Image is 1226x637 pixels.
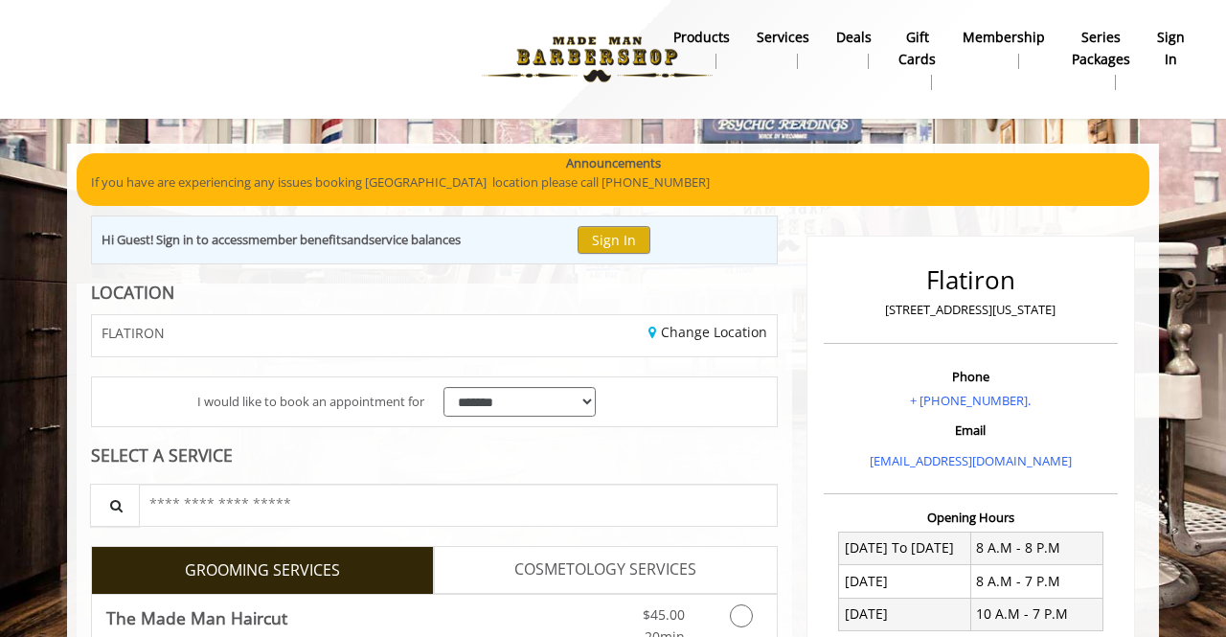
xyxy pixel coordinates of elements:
button: Service Search [90,484,140,527]
a: Series packagesSeries packages [1058,24,1144,95]
h3: Email [829,423,1113,437]
b: gift cards [898,27,936,70]
a: ServicesServices [743,24,823,74]
button: Sign In [578,226,650,254]
b: member benefits [248,231,347,248]
b: products [673,27,730,48]
td: [DATE] [839,565,971,598]
a: Change Location [648,323,767,341]
a: + [PHONE_NUMBER]. [910,392,1031,409]
b: Series packages [1072,27,1130,70]
b: sign in [1157,27,1185,70]
b: service balances [369,231,461,248]
td: 8 A.M - 7 P.M [970,565,1102,598]
span: FLATIRON [102,326,165,340]
h3: Phone [829,370,1113,383]
a: Productsproducts [660,24,743,74]
span: COSMETOLOGY SERVICES [514,557,696,582]
td: 10 A.M - 7 P.M [970,598,1102,630]
td: [DATE] [839,598,971,630]
div: SELECT A SERVICE [91,446,778,465]
p: If you have are experiencing any issues booking [GEOGRAPHIC_DATA] location please call [PHONE_NUM... [91,172,1135,193]
a: Gift cardsgift cards [885,24,949,95]
span: GROOMING SERVICES [185,558,340,583]
td: [DATE] To [DATE] [839,532,971,564]
img: Made Man Barbershop logo [465,7,729,112]
a: MembershipMembership [949,24,1058,74]
b: Announcements [566,153,661,173]
b: LOCATION [91,281,174,304]
a: sign insign in [1144,24,1198,74]
b: Membership [963,27,1045,48]
td: 8 A.M - 8 P.M [970,532,1102,564]
h2: Flatiron [829,266,1113,294]
b: Services [757,27,809,48]
a: DealsDeals [823,24,885,74]
div: Hi Guest! Sign in to access and [102,230,461,250]
p: [STREET_ADDRESS][US_STATE] [829,300,1113,320]
b: Deals [836,27,872,48]
b: The Made Man Haircut [106,604,287,631]
span: $45.00 [643,605,685,624]
a: [EMAIL_ADDRESS][DOMAIN_NAME] [870,452,1072,469]
h3: Opening Hours [824,511,1118,524]
span: I would like to book an appointment for [197,392,424,412]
